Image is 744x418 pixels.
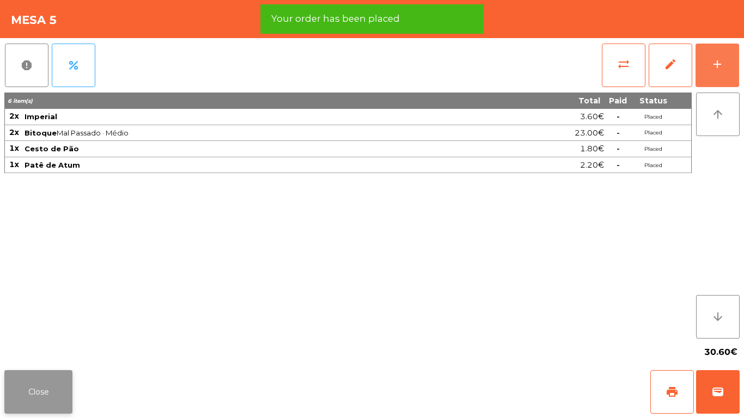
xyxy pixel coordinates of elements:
[696,93,740,136] button: arrow_upward
[580,109,604,124] span: 3.60€
[575,126,604,140] span: 23.00€
[631,157,675,174] td: Placed
[696,370,740,414] button: wallet
[631,93,675,109] th: Status
[25,144,79,153] span: Cesto de Pão
[5,44,48,87] button: report
[9,143,19,153] span: 1x
[704,344,737,360] span: 30.60€
[580,142,604,156] span: 1.80€
[25,161,80,169] span: Patê de Atum
[617,128,620,138] span: -
[4,370,72,414] button: Close
[711,108,724,121] i: arrow_upward
[631,109,675,125] td: Placed
[25,112,57,121] span: Imperial
[9,159,19,169] span: 1x
[711,58,724,71] div: add
[664,58,677,71] span: edit
[631,141,675,157] td: Placed
[617,112,620,121] span: -
[617,144,620,153] span: -
[711,385,724,398] span: wallet
[475,93,605,109] th: Total
[696,44,739,87] button: add
[650,370,694,414] button: print
[9,111,19,121] span: 2x
[67,59,80,72] span: percent
[602,44,645,87] button: sync_alt
[649,44,692,87] button: edit
[25,128,57,137] span: Bitoque
[11,12,57,28] h4: Mesa 5
[8,97,33,104] span: 6 item(s)
[20,59,33,72] span: report
[617,58,630,71] span: sync_alt
[271,12,400,26] span: Your order has been placed
[617,160,620,170] span: -
[696,295,740,339] button: arrow_downward
[9,127,19,137] span: 2x
[666,385,679,398] span: print
[52,44,95,87] button: percent
[631,125,675,142] td: Placed
[580,158,604,173] span: 2.20€
[605,93,631,109] th: Paid
[711,310,724,323] i: arrow_downward
[25,128,474,137] span: Mal Passado · Médio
